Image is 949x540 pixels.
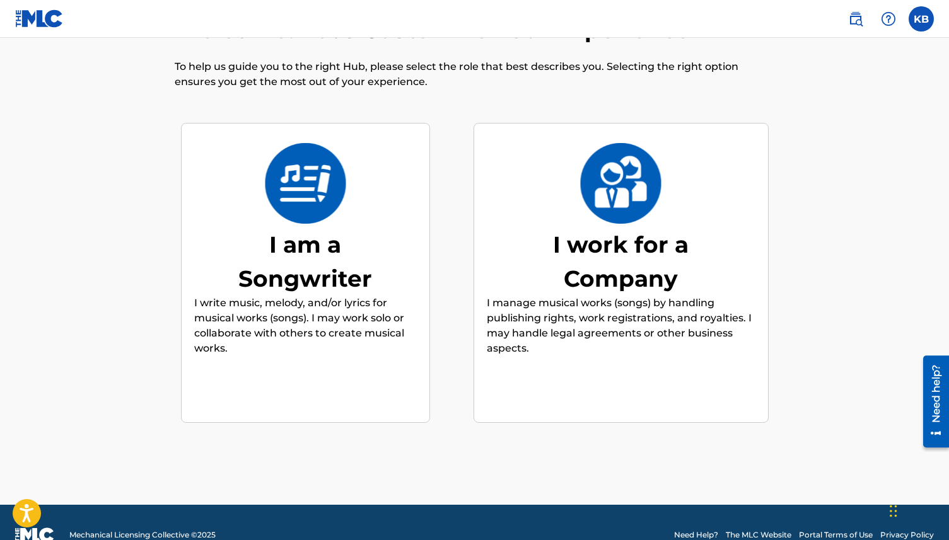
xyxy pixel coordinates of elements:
img: MLC Logo [15,9,64,28]
div: I work for a Company [527,227,716,296]
img: search [848,11,863,26]
div: Drag [890,492,897,530]
div: I work for a CompanyI work for a CompanyI manage musical works (songs) by handling publishing rig... [474,123,769,423]
img: help [881,11,896,26]
p: I manage musical works (songs) by handling publishing rights, work registrations, and royalties. ... [487,296,755,356]
p: To help us guide you to the right Hub, please select the role that best describes you. Selecting ... [175,59,775,89]
img: I am a Songwriter [264,143,347,224]
iframe: Chat Widget [886,480,949,540]
div: User Menu [909,6,934,32]
div: I am a SongwriterI am a SongwriterI write music, melody, and/or lyrics for musical works (songs).... [181,123,430,423]
a: Public Search [843,6,868,32]
iframe: Resource Center [914,350,949,452]
p: I write music, melody, and/or lyrics for musical works (songs). I may work solo or collaborate wi... [194,296,417,356]
img: I work for a Company [579,143,662,224]
div: Help [876,6,901,32]
div: I am a Songwriter [211,227,400,296]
